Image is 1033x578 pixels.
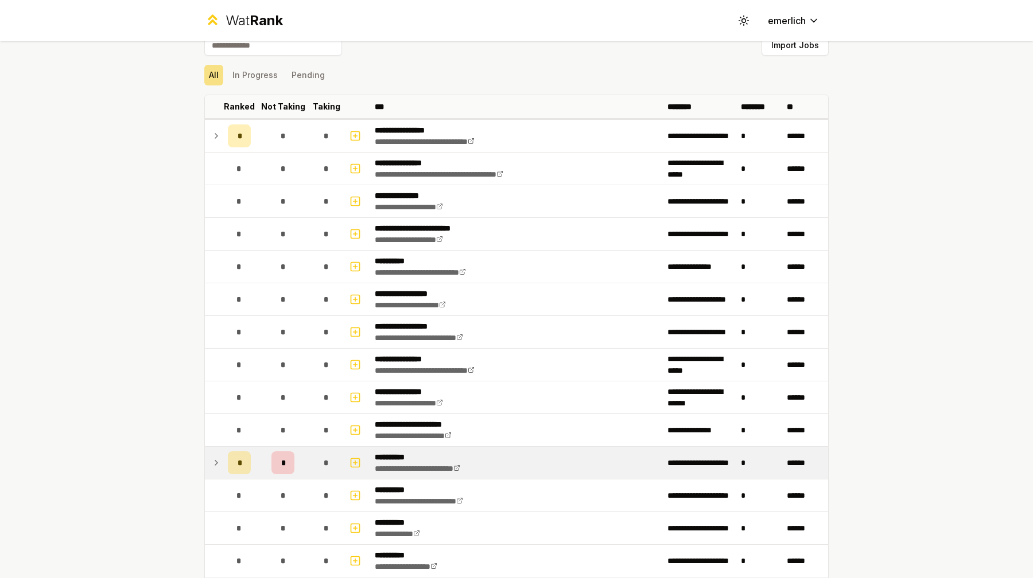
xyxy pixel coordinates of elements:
span: emerlich [768,14,806,28]
a: WatRank [204,11,283,30]
div: Wat [226,11,283,30]
p: Ranked [224,101,255,112]
button: All [204,65,223,85]
button: Import Jobs [762,35,829,56]
button: Pending [287,65,329,85]
button: In Progress [228,65,282,85]
button: emerlich [759,10,829,31]
span: Rank [250,12,283,29]
p: Not Taking [261,101,305,112]
p: Taking [313,101,340,112]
